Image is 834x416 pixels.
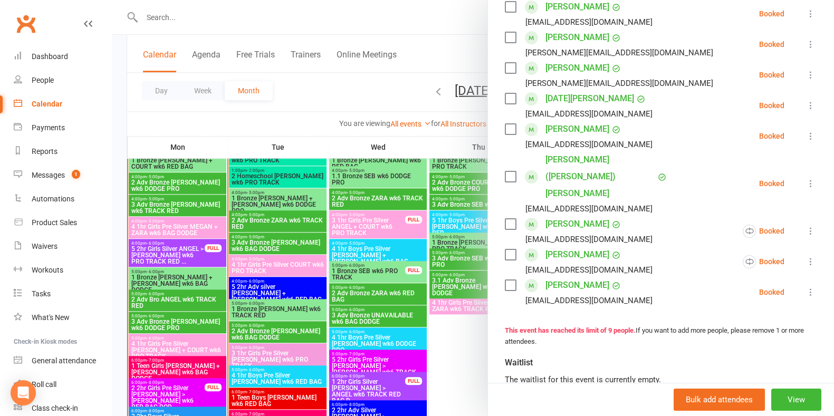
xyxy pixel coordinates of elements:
[32,289,51,298] div: Tasks
[14,373,111,396] a: Roll call
[14,187,111,211] a: Automations
[759,71,784,79] div: Booked
[14,45,111,69] a: Dashboard
[525,263,653,277] div: [EMAIL_ADDRESS][DOMAIN_NAME]
[525,76,713,90] div: [PERSON_NAME][EMAIL_ADDRESS][DOMAIN_NAME]
[545,121,609,138] a: [PERSON_NAME]
[525,202,653,216] div: [EMAIL_ADDRESS][DOMAIN_NAME]
[505,326,636,334] strong: This event has reached its limit of 9 people.
[14,140,111,163] a: Reports
[32,100,62,108] div: Calendar
[11,380,36,405] div: Open Intercom Messenger
[14,92,111,116] a: Calendar
[32,380,56,389] div: Roll call
[743,225,784,238] div: Booked
[14,69,111,92] a: People
[505,373,817,386] div: The waitlist for this event is currently empty.
[505,355,535,370] div: Waitlist
[545,90,634,107] a: [DATE][PERSON_NAME]
[14,306,111,330] a: What's New
[14,163,111,187] a: Messages 1
[759,132,784,140] div: Booked
[14,282,111,306] a: Tasks
[525,107,653,121] div: [EMAIL_ADDRESS][DOMAIN_NAME]
[32,242,57,250] div: Waivers
[32,266,63,274] div: Workouts
[525,138,653,151] div: [EMAIL_ADDRESS][DOMAIN_NAME]
[771,389,821,411] button: View
[545,151,655,202] a: [PERSON_NAME] ([PERSON_NAME]) [PERSON_NAME]
[32,195,74,203] div: Automations
[14,211,111,235] a: Product Sales
[32,356,96,365] div: General attendance
[14,235,111,258] a: Waivers
[32,313,70,322] div: What's New
[545,277,609,294] a: [PERSON_NAME]
[545,60,609,76] a: [PERSON_NAME]
[525,294,653,307] div: [EMAIL_ADDRESS][DOMAIN_NAME]
[14,116,111,140] a: Payments
[759,180,784,187] div: Booked
[743,255,784,268] div: Booked
[545,29,609,46] a: [PERSON_NAME]
[32,218,77,227] div: Product Sales
[525,233,653,246] div: [EMAIL_ADDRESS][DOMAIN_NAME]
[32,123,65,132] div: Payments
[14,258,111,282] a: Workouts
[759,288,784,296] div: Booked
[759,102,784,109] div: Booked
[32,404,78,412] div: Class check-in
[759,10,784,17] div: Booked
[759,41,784,48] div: Booked
[32,171,65,179] div: Messages
[32,76,54,84] div: People
[505,325,817,347] div: If you want to add more people, please remove 1 or more attendees.
[72,170,80,179] span: 1
[14,349,111,373] a: General attendance kiosk mode
[525,15,653,29] div: [EMAIL_ADDRESS][DOMAIN_NAME]
[32,147,57,156] div: Reports
[13,11,39,37] a: Clubworx
[525,46,713,60] div: [PERSON_NAME][EMAIL_ADDRESS][DOMAIN_NAME]
[545,246,609,263] a: [PERSON_NAME]
[545,216,609,233] a: [PERSON_NAME]
[674,389,765,411] button: Bulk add attendees
[32,52,68,61] div: Dashboard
